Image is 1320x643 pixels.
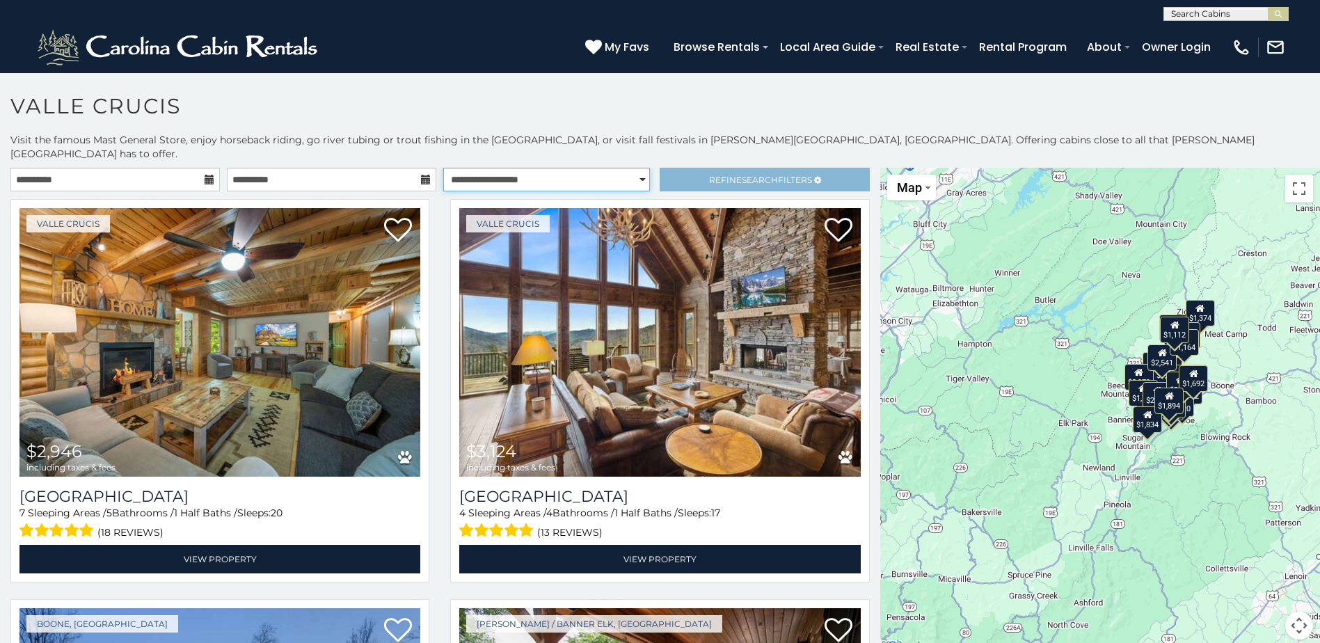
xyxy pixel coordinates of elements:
img: mail-regular-white.png [1266,38,1285,57]
span: $2,946 [26,441,82,461]
span: (13 reviews) [537,523,603,541]
h3: Cucumber Tree Lodge [459,487,860,506]
div: Sleeping Areas / Bathrooms / Sleeps: [459,506,860,541]
button: Map camera controls [1285,612,1313,640]
a: Browse Rentals [667,35,767,59]
a: RefineSearchFilters [660,168,869,191]
a: Valle Crucis [26,215,110,232]
span: My Favs [605,38,649,56]
div: $2,979 [1124,364,1154,390]
img: White-1-2.png [35,26,324,68]
div: $1,712 [1129,380,1158,406]
a: [GEOGRAPHIC_DATA] [19,487,420,506]
h3: Mountainside Lodge [19,487,420,506]
img: Mountainside Lodge [19,208,420,477]
div: $2,946 [1166,372,1195,398]
a: Add to favorites [825,216,852,246]
span: $3,124 [466,441,516,461]
a: View Property [459,545,860,573]
div: $1,692 [1179,365,1208,392]
span: 4 [546,507,552,519]
div: $1,025 [1170,322,1200,349]
a: Real Estate [889,35,966,59]
a: Cucumber Tree Lodge $3,124 including taxes & fees [459,208,860,477]
div: Sleeping Areas / Bathrooms / Sleeps: [19,506,420,541]
a: Valle Crucis [466,215,550,232]
div: $1,581 [1156,392,1186,418]
div: $1,164 [1170,329,1199,356]
button: Change map style [887,175,936,200]
div: $920 [1170,390,1193,417]
span: including taxes & fees [466,463,555,472]
div: $2,471 [1143,382,1172,408]
span: Map [897,180,922,195]
img: phone-regular-white.png [1232,38,1251,57]
span: 4 [459,507,466,519]
a: Boone, [GEOGRAPHIC_DATA] [26,615,178,633]
span: Refine Filters [709,175,812,185]
a: Local Area Guide [773,35,882,59]
span: 5 [106,507,112,519]
div: $1,834 [1133,406,1162,433]
a: [GEOGRAPHIC_DATA] [459,487,860,506]
button: Toggle fullscreen view [1285,175,1313,203]
a: Rental Program [972,35,1074,59]
a: Owner Login [1135,35,1218,59]
div: $1,112 [1160,317,1189,343]
a: View Property [19,545,420,573]
img: Cucumber Tree Lodge [459,208,860,477]
span: 1 Half Baths / [614,507,678,519]
a: Mountainside Lodge $2,946 including taxes & fees [19,208,420,477]
a: About [1080,35,1129,59]
div: $1,894 [1154,388,1184,414]
a: Add to favorites [384,216,412,246]
div: $2,541 [1147,344,1177,371]
span: including taxes & fees [26,463,116,472]
a: [PERSON_NAME] / Banner Elk, [GEOGRAPHIC_DATA] [466,615,722,633]
div: $1,374 [1185,300,1214,326]
span: Search [742,175,778,185]
span: 7 [19,507,25,519]
a: My Favs [585,38,653,56]
span: 20 [271,507,283,519]
span: 1 Half Baths / [174,507,237,519]
div: $1,183 [1159,315,1188,341]
span: 17 [711,507,720,519]
span: (18 reviews) [97,523,164,541]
